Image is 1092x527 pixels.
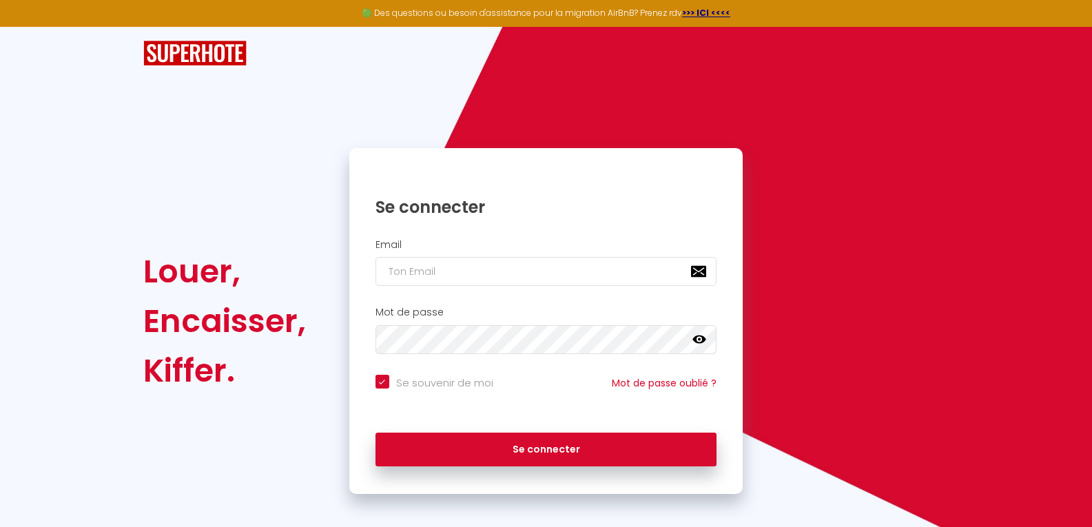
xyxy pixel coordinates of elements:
h1: Se connecter [375,196,717,218]
input: Ton Email [375,257,717,286]
a: >>> ICI <<<< [682,7,730,19]
div: Kiffer. [143,346,306,395]
div: Louer, [143,247,306,296]
div: Encaisser, [143,296,306,346]
h2: Email [375,239,717,251]
a: Mot de passe oublié ? [612,376,717,390]
img: SuperHote logo [143,41,247,66]
button: Se connecter [375,433,717,467]
h2: Mot de passe [375,307,717,318]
